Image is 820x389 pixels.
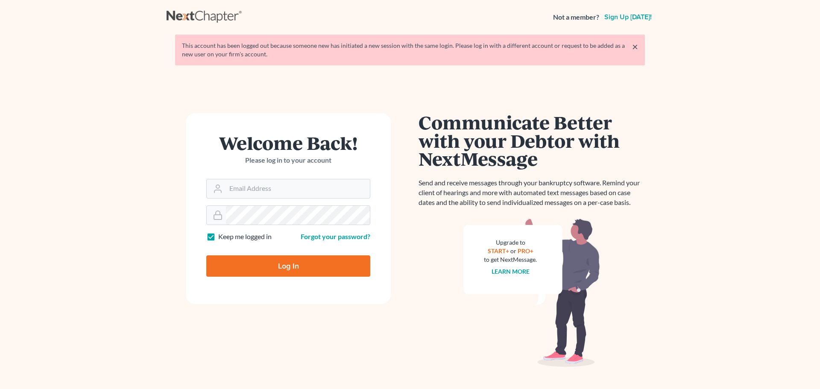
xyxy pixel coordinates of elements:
[226,179,370,198] input: Email Address
[206,255,370,277] input: Log In
[419,113,645,168] h1: Communicate Better with your Debtor with NextMessage
[206,134,370,152] h1: Welcome Back!
[484,238,537,247] div: Upgrade to
[553,12,599,22] strong: Not a member?
[603,14,653,20] a: Sign up [DATE]!
[218,232,272,242] label: Keep me logged in
[463,218,600,367] img: nextmessage_bg-59042aed3d76b12b5cd301f8e5b87938c9018125f34e5fa2b7a6b67550977c72.svg
[419,178,645,208] p: Send and receive messages through your bankruptcy software. Remind your client of hearings and mo...
[182,41,638,58] div: This account has been logged out because someone new has initiated a new session with the same lo...
[632,41,638,52] a: ×
[510,247,516,254] span: or
[518,247,533,254] a: PRO+
[488,247,509,254] a: START+
[301,232,370,240] a: Forgot your password?
[484,255,537,264] div: to get NextMessage.
[492,268,530,275] a: Learn more
[206,155,370,165] p: Please log in to your account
